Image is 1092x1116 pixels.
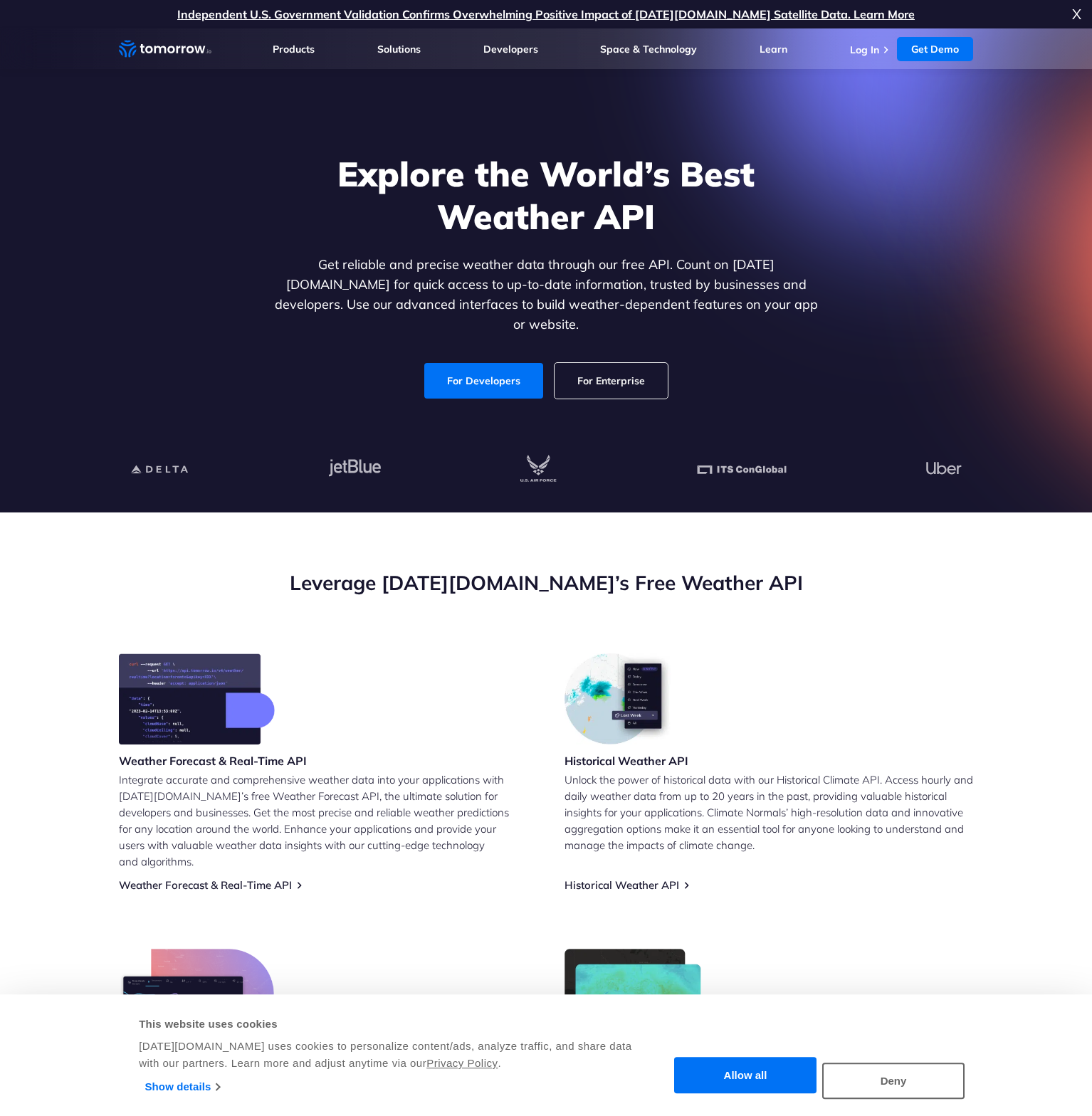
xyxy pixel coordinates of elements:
[600,43,697,56] a: Space & Technology
[139,1038,634,1072] div: [DATE][DOMAIN_NAME] uses cookies to personalize content/ads, analyze traffic, and share data with...
[897,37,973,61] a: Get Demo
[565,878,679,892] a: Historical Weather API
[177,7,915,21] a: Independent U.S. Government Validation Confirms Overwhelming Positive Impact of [DATE][DOMAIN_NAM...
[377,43,421,56] a: Solutions
[139,1016,634,1033] div: This website uses cookies
[424,363,543,399] a: For Developers
[760,43,787,56] a: Learn
[565,772,973,853] p: Unlock the power of historical data with our Historical Climate API. Access hourly and daily weat...
[273,43,315,56] a: Products
[426,1057,498,1069] a: Privacy Policy
[119,569,973,596] h2: Leverage [DATE][DOMAIN_NAME]’s Free Weather API
[119,878,292,892] a: Weather Forecast & Real-Time API
[271,152,821,238] h1: Explore the World’s Best Weather API
[850,43,879,56] a: Log In
[119,772,527,870] p: Integrate accurate and comprehensive weather data into your applications with [DATE][DOMAIN_NAME]...
[674,1058,817,1094] button: Allow all
[145,1076,220,1097] a: Show details
[119,38,211,60] a: Home link
[565,753,688,769] h3: Historical Weather API
[555,363,668,399] a: For Enterprise
[271,255,821,335] p: Get reliable and precise weather data through our free API. Count on [DATE][DOMAIN_NAME] for quic...
[822,1063,965,1099] button: Deny
[119,753,307,769] h3: Weather Forecast & Real-Time API
[483,43,538,56] a: Developers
